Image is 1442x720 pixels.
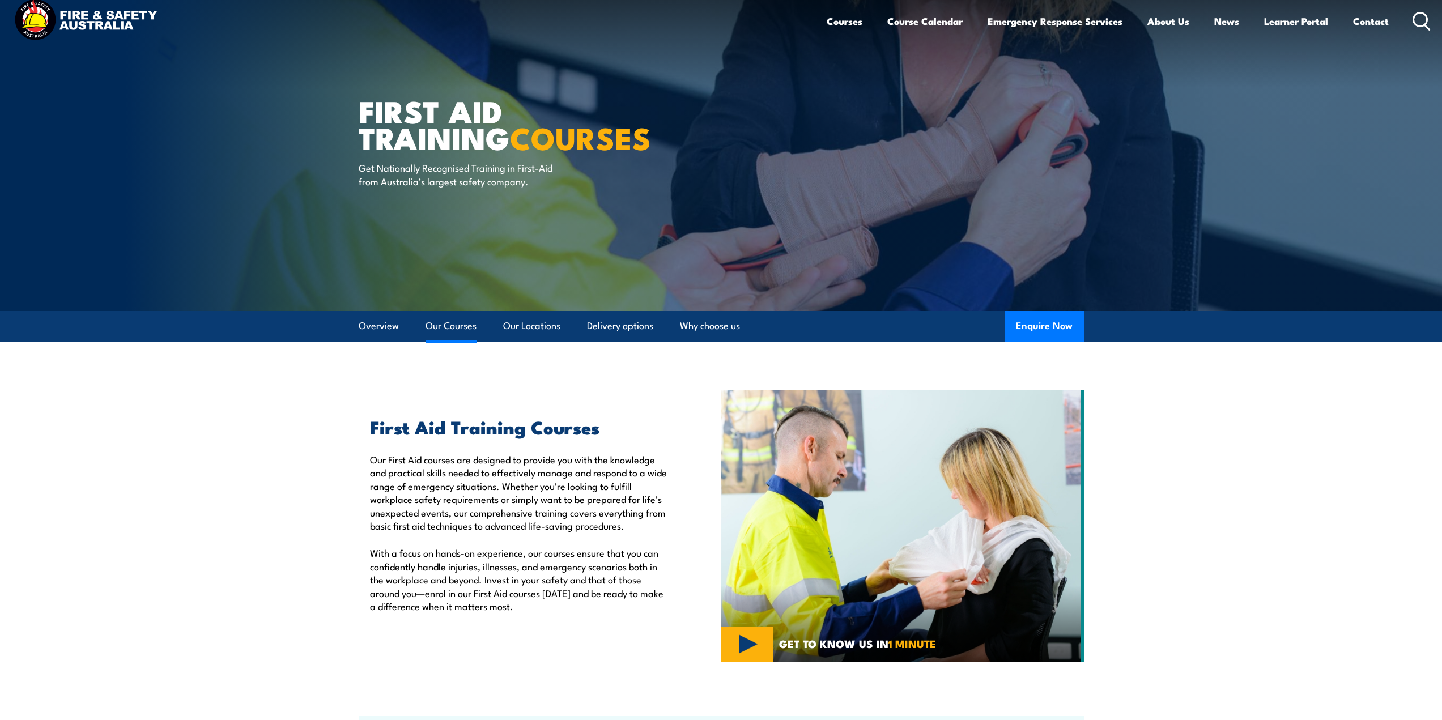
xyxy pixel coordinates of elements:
[359,311,399,341] a: Overview
[827,6,862,36] a: Courses
[988,6,1122,36] a: Emergency Response Services
[1264,6,1328,36] a: Learner Portal
[370,453,669,532] p: Our First Aid courses are designed to provide you with the knowledge and practical skills needed ...
[887,6,963,36] a: Course Calendar
[370,546,669,612] p: With a focus on hands-on experience, our courses ensure that you can confidently handle injuries,...
[1147,6,1189,36] a: About Us
[359,97,639,150] h1: First Aid Training
[680,311,740,341] a: Why choose us
[426,311,477,341] a: Our Courses
[1005,311,1084,342] button: Enquire Now
[1353,6,1389,36] a: Contact
[359,161,565,188] p: Get Nationally Recognised Training in First-Aid from Australia’s largest safety company.
[587,311,653,341] a: Delivery options
[888,635,936,651] strong: 1 MINUTE
[510,113,651,160] strong: COURSES
[779,638,936,649] span: GET TO KNOW US IN
[370,419,669,434] h2: First Aid Training Courses
[503,311,560,341] a: Our Locations
[1214,6,1239,36] a: News
[721,390,1084,662] img: Fire & Safety Australia deliver Health and Safety Representatives Training Courses – HSR Training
